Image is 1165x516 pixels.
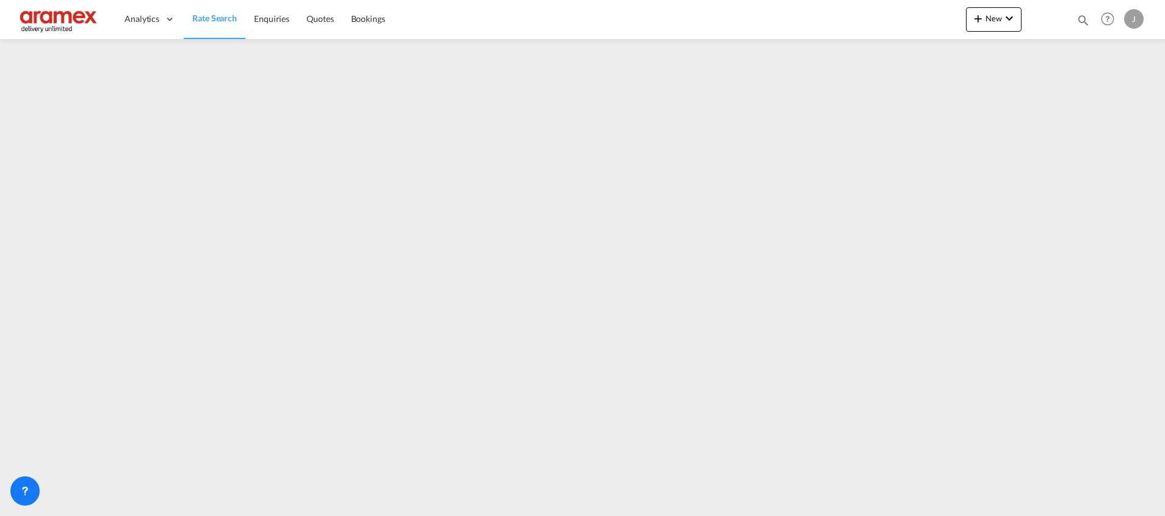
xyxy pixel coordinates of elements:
[1097,9,1118,29] span: Help
[971,13,1017,23] span: New
[1002,11,1017,26] md-icon: icon-chevron-down
[192,13,237,23] span: Rate Search
[307,13,333,24] span: Quotes
[1076,13,1090,27] md-icon: icon-magnify
[1124,9,1144,29] div: J
[971,11,985,26] md-icon: icon-plus 400-fg
[1076,13,1090,32] div: icon-magnify
[966,7,1022,32] button: icon-plus 400-fgNewicon-chevron-down
[254,13,289,24] span: Enquiries
[1097,9,1124,30] div: Help
[125,13,159,25] span: Analytics
[351,13,385,24] span: Bookings
[18,5,101,33] img: dca169e0c7e311edbe1137055cab269e.png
